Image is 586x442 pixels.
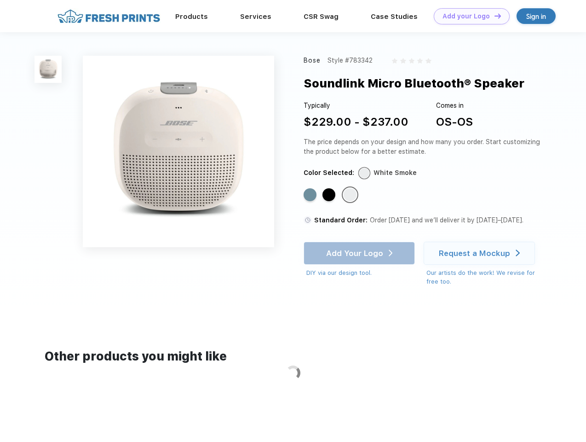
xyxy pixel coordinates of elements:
[344,188,356,201] div: White Smoke
[409,58,414,64] img: gray_star.svg
[370,216,523,224] span: Order [DATE] and we’ll deliver it by [DATE]–[DATE].
[304,188,316,201] div: Stone Blue
[304,56,321,65] div: Bose
[436,114,473,130] div: OS-OS
[442,12,490,20] div: Add your Logo
[517,8,556,24] a: Sign in
[240,12,271,21] a: Services
[175,12,208,21] a: Products
[373,168,417,178] div: White Smoke
[304,137,544,157] div: The price depends on your design and how many you order. Start customizing the product below for ...
[516,250,520,256] img: white arrow
[45,348,541,366] div: Other products you might like
[55,8,163,24] img: fo%20logo%202.webp
[304,168,354,178] div: Color Selected:
[392,58,397,64] img: gray_star.svg
[304,75,524,92] div: Soundlink Micro Bluetooth® Speaker
[304,101,408,110] div: Typically
[400,58,406,64] img: gray_star.svg
[417,58,423,64] img: gray_star.svg
[439,249,510,258] div: Request a Mockup
[314,216,368,224] span: Standard Order:
[304,114,408,130] div: $229.00 - $237.00
[304,12,339,21] a: CSR Swag
[304,216,312,224] img: standard order
[526,11,546,22] div: Sign in
[34,56,62,83] img: func=resize&h=100
[322,188,335,201] div: Black
[426,268,544,286] div: Our artists do the work! We revise for free too.
[425,58,431,64] img: gray_star.svg
[83,56,274,247] img: func=resize&h=640
[494,13,501,18] img: DT
[327,56,373,65] div: Style #783342
[306,268,415,278] div: DIY via our design tool.
[436,101,473,110] div: Comes in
